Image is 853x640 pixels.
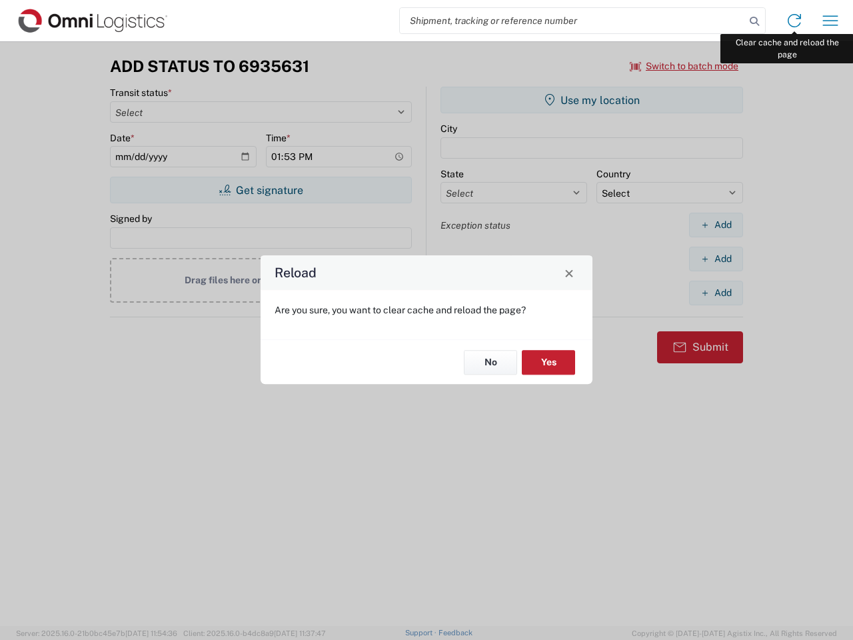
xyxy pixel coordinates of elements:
button: No [464,350,517,375]
input: Shipment, tracking or reference number [400,8,745,33]
p: Are you sure, you want to clear cache and reload the page? [275,304,578,316]
h4: Reload [275,263,317,283]
button: Close [560,263,578,282]
button: Yes [522,350,575,375]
